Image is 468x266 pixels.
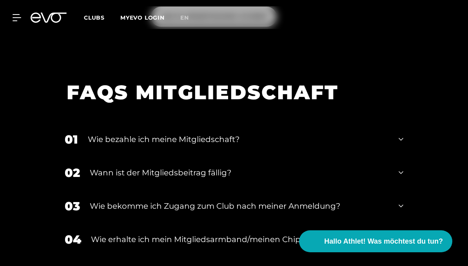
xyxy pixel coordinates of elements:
div: Wie bekomme ich Zugang zum Club nach meiner Anmeldung? [90,200,389,212]
div: 03 [65,197,80,215]
button: Hallo Athlet! Was möchtest du tun? [299,230,452,252]
div: Wie bezahle ich meine Mitgliedschaft? [88,133,389,145]
div: 04 [65,231,81,248]
div: 02 [65,164,80,182]
a: en [180,13,198,22]
a: Clubs [84,14,120,21]
span: en [180,14,189,21]
div: 01 [65,131,78,148]
div: Wie erhalte ich mein Mitgliedsarmband/meinen Chip? [91,233,389,245]
h1: FAQS MITGLIEDSCHAFT [67,80,392,105]
div: Wann ist der Mitgliedsbeitrag fällig? [90,167,389,179]
a: MYEVO LOGIN [120,14,165,21]
span: Clubs [84,14,105,21]
span: Hallo Athlet! Was möchtest du tun? [324,236,443,247]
